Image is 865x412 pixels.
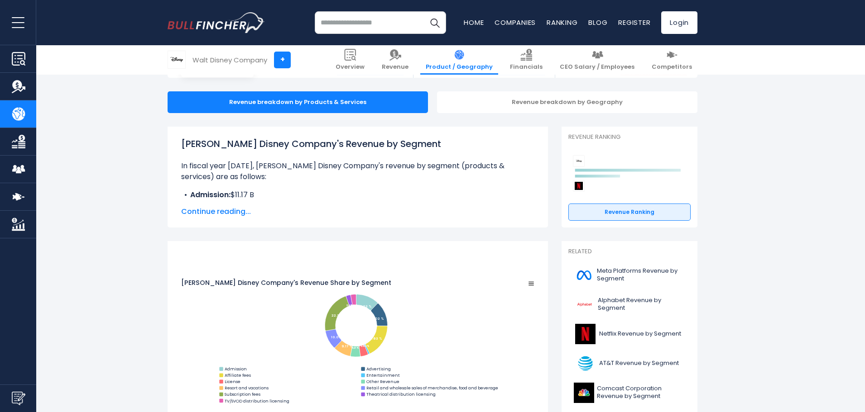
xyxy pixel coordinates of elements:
[352,346,359,350] tspan: 5.21 %
[225,372,251,378] text: Affiliate fees
[437,91,697,113] div: Revenue breakdown by Geography
[330,45,370,75] a: Overview
[376,45,414,75] a: Revenue
[599,330,681,338] span: Netflix Revenue by Segment
[181,161,534,182] p: In fiscal year [DATE], [PERSON_NAME] Disney Company's revenue by segment (products & services) ar...
[568,351,691,376] a: AT&T Revenue by Segment
[225,385,269,391] text: Resort and vacations
[366,392,436,398] text: Theatrical distribution licensing
[598,297,685,312] span: Alphabet Revenue by Segment
[574,353,596,374] img: T logo
[426,63,493,71] span: Product / Geography
[225,398,289,404] text: TV/SVOD distribution licensing
[332,314,346,318] tspan: 22.38 %
[495,18,536,27] a: Companies
[560,63,634,71] span: CEO Salary / Employees
[574,383,594,403] img: CMCSA logo
[336,63,365,71] span: Overview
[588,18,607,27] a: Blog
[341,344,352,348] tspan: 9.17 %
[346,303,356,307] tspan: 2.48 %
[646,45,697,75] a: Competitors
[574,265,594,285] img: META logo
[568,380,691,405] a: Comcast Corporation Revenue by Segment
[366,379,399,385] text: Other Revenue
[652,63,692,71] span: Competitors
[505,45,548,75] a: Financials
[369,336,382,341] tspan: 17.63 %
[181,206,534,217] span: Continue reading...
[568,204,691,221] a: Revenue Ranking
[370,317,384,321] tspan: 13.02 %
[382,63,408,71] span: Revenue
[181,137,534,151] h1: [PERSON_NAME] Disney Company's Revenue by Segment
[597,385,685,400] span: Comcast Corporation Revenue by Segment
[568,292,691,317] a: Alphabet Revenue by Segment
[618,18,650,27] a: Register
[192,55,267,65] div: Walt Disney Company
[464,18,484,27] a: Home
[168,12,265,33] img: bullfincher logo
[568,263,691,288] a: Meta Platforms Revenue by Segment
[168,51,185,68] img: DIS logo
[168,12,265,33] a: Go to homepage
[331,335,345,339] tspan: 10.07 %
[599,360,679,367] span: AT&T Revenue by Segment
[420,45,498,75] a: Product / Geography
[274,52,291,68] a: +
[423,11,446,34] button: Search
[359,304,372,308] tspan: 12.23 %
[168,91,428,113] div: Revenue breakdown by Products & Services
[181,278,391,287] tspan: [PERSON_NAME] Disney Company's Revenue Share by Segment
[366,385,498,391] text: Retail and wholesale sales of merchandise, food and beverage
[574,324,596,344] img: NFLX logo
[568,248,691,256] p: Related
[225,392,260,398] text: Subscription fees
[366,366,391,372] text: Advertising
[554,45,640,75] a: CEO Salary / Employees
[361,344,370,348] tspan: 0.82 %
[510,63,543,71] span: Financials
[573,180,585,192] img: Netflix competitors logo
[661,11,697,34] a: Login
[225,366,247,372] text: Admission
[568,133,691,141] p: Revenue Ranking
[568,322,691,346] a: Netflix Revenue by Segment
[547,18,577,27] a: Ranking
[181,189,534,200] li: $11.17 B
[574,294,595,315] img: GOOGL logo
[573,155,585,167] img: Walt Disney Company competitors logo
[597,267,685,283] span: Meta Platforms Revenue by Segment
[190,189,231,200] b: Admission:
[225,379,240,385] text: License
[366,372,400,378] text: Entertainment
